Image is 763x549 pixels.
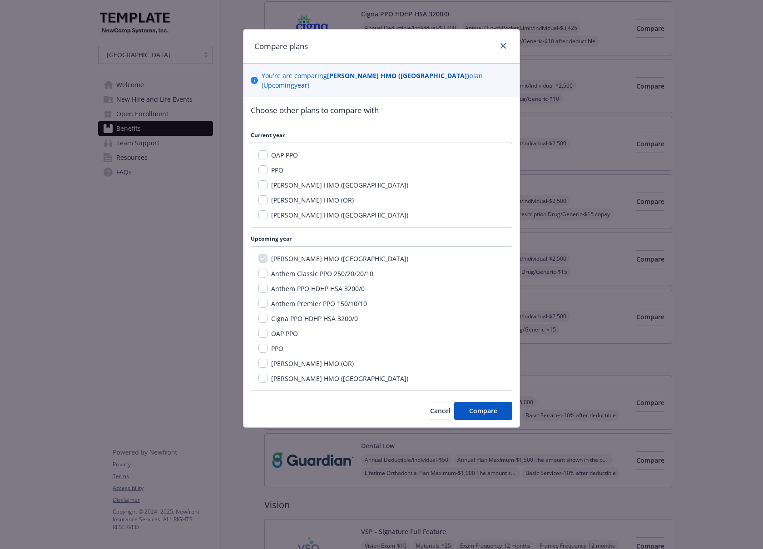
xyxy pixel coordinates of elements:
[271,299,367,308] span: Anthem Premier PPO 150/10/10
[271,166,283,174] span: PPO
[251,131,512,139] p: Current year
[262,71,512,90] p: You ' re are comparing plan ( Upcoming year)
[271,254,408,263] span: [PERSON_NAME] HMO ([GEOGRAPHIC_DATA])
[271,196,354,204] span: [PERSON_NAME] HMO (OR)
[271,314,358,323] span: Cigna PPO HDHP HSA 3200/0
[271,359,354,368] span: [PERSON_NAME] HMO (OR)
[469,406,497,415] span: Compare
[251,235,512,242] p: Upcoming year
[254,40,308,52] h1: Compare plans
[327,71,469,80] b: [PERSON_NAME] HMO ([GEOGRAPHIC_DATA])
[271,374,408,383] span: [PERSON_NAME] HMO ([GEOGRAPHIC_DATA])
[430,406,451,415] span: Cancel
[271,151,298,159] span: OAP PPO
[271,269,373,278] span: Anthem Classic PPO 250/20/20/10
[271,344,283,353] span: PPO
[251,104,512,116] p: Choose other plans to compare with
[271,284,365,293] span: Anthem PPO HDHP HSA 3200/0
[454,402,512,420] button: Compare
[498,40,509,51] a: close
[271,211,408,219] span: [PERSON_NAME] HMO ([GEOGRAPHIC_DATA])
[271,181,408,189] span: [PERSON_NAME] HMO ([GEOGRAPHIC_DATA])
[430,402,451,420] button: Cancel
[271,329,298,338] span: OAP PPO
